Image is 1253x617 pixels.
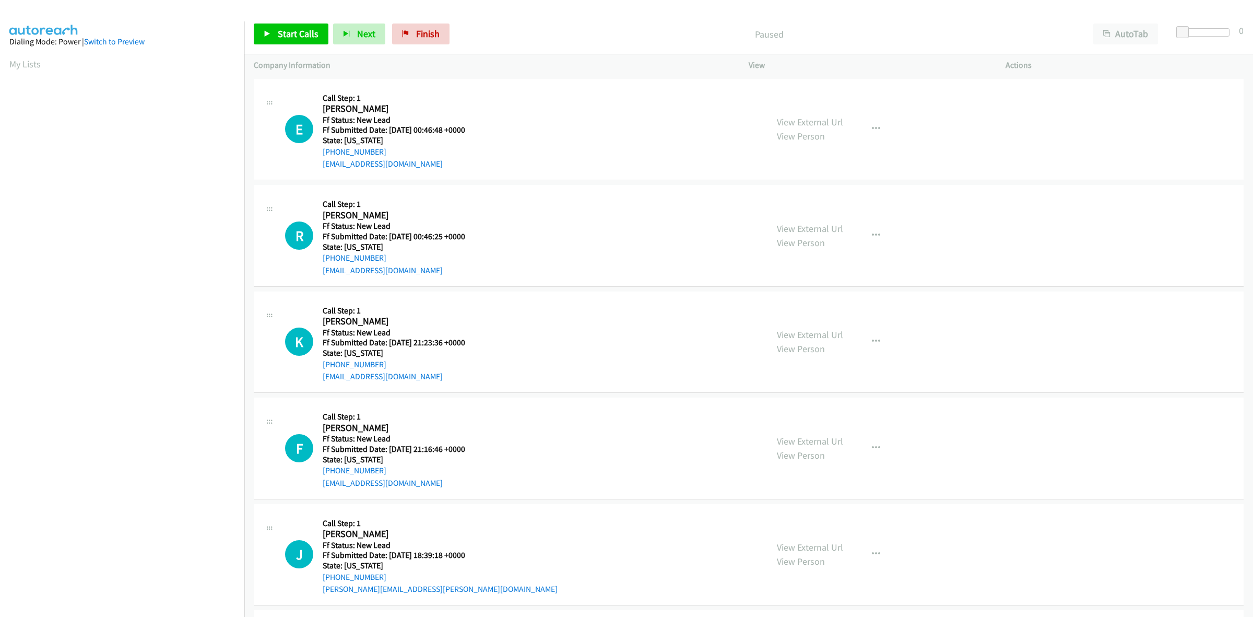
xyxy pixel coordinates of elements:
[777,435,843,447] a: View External Url
[777,343,825,355] a: View Person
[285,434,313,462] div: The call is yet to be attempted
[285,540,313,568] div: The call is yet to be attempted
[323,561,558,571] h5: State: [US_STATE]
[323,328,478,338] h5: Ff Status: New Lead
[777,116,843,128] a: View External Url
[254,59,730,72] p: Company Information
[323,337,478,348] h5: Ff Submitted Date: [DATE] 21:23:36 +0000
[392,24,450,44] a: Finish
[323,159,443,169] a: [EMAIL_ADDRESS][DOMAIN_NAME]
[323,93,478,103] h5: Call Step: 1
[285,222,313,250] h1: R
[323,115,478,125] h5: Ff Status: New Lead
[323,348,478,358] h5: State: [US_STATE]
[323,584,558,594] a: [PERSON_NAME][EMAIL_ADDRESS][PERSON_NAME][DOMAIN_NAME]
[464,27,1074,41] p: Paused
[285,434,313,462] h1: F
[84,37,145,46] a: Switch to Preview
[323,135,478,146] h5: State: [US_STATE]
[1006,59,1244,72] p: Actions
[323,125,478,135] h5: Ff Submitted Date: [DATE] 00:46:48 +0000
[285,115,313,143] div: The call is yet to be attempted
[323,518,558,529] h5: Call Step: 1
[323,478,443,488] a: [EMAIL_ADDRESS][DOMAIN_NAME]
[357,28,375,40] span: Next
[254,24,328,44] a: Start Calls
[285,540,313,568] h1: J
[777,329,843,341] a: View External Url
[777,555,825,567] a: View Person
[278,28,318,40] span: Start Calls
[285,115,313,143] h1: E
[323,455,478,465] h5: State: [US_STATE]
[323,231,478,242] h5: Ff Submitted Date: [DATE] 00:46:25 +0000
[323,221,478,231] h5: Ff Status: New Lead
[323,572,386,582] a: [PHONE_NUMBER]
[777,237,825,249] a: View Person
[323,242,478,252] h5: State: [US_STATE]
[323,253,386,263] a: [PHONE_NUMBER]
[323,265,443,275] a: [EMAIL_ADDRESS][DOMAIN_NAME]
[749,59,987,72] p: View
[285,222,313,250] div: The call is yet to be attempted
[777,130,825,142] a: View Person
[323,199,478,209] h5: Call Step: 1
[1239,24,1244,38] div: 0
[323,371,443,381] a: [EMAIL_ADDRESS][DOMAIN_NAME]
[323,103,478,115] h2: [PERSON_NAME]
[323,540,558,551] h5: Ff Status: New Lead
[323,465,386,475] a: [PHONE_NUMBER]
[323,306,478,316] h5: Call Step: 1
[323,147,386,157] a: [PHONE_NUMBER]
[9,80,244,577] iframe: Dialpad
[285,328,313,356] h1: K
[323,316,478,328] h2: [PERSON_NAME]
[9,36,235,48] div: Dialing Mode: Power |
[416,28,440,40] span: Finish
[323,209,478,222] h2: [PERSON_NAME]
[9,58,41,70] a: My Lists
[323,412,478,422] h5: Call Step: 1
[777,223,843,235] a: View External Url
[323,550,558,561] h5: Ff Submitted Date: [DATE] 18:39:18 +0000
[1093,24,1158,44] button: AutoTab
[323,359,386,369] a: [PHONE_NUMBER]
[323,444,478,455] h5: Ff Submitted Date: [DATE] 21:16:46 +0000
[1181,28,1230,37] div: Delay between calls (in seconds)
[323,422,478,434] h2: [PERSON_NAME]
[777,541,843,553] a: View External Url
[285,328,313,356] div: The call is yet to be attempted
[777,449,825,461] a: View Person
[323,434,478,444] h5: Ff Status: New Lead
[333,24,385,44] button: Next
[323,528,478,540] h2: [PERSON_NAME]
